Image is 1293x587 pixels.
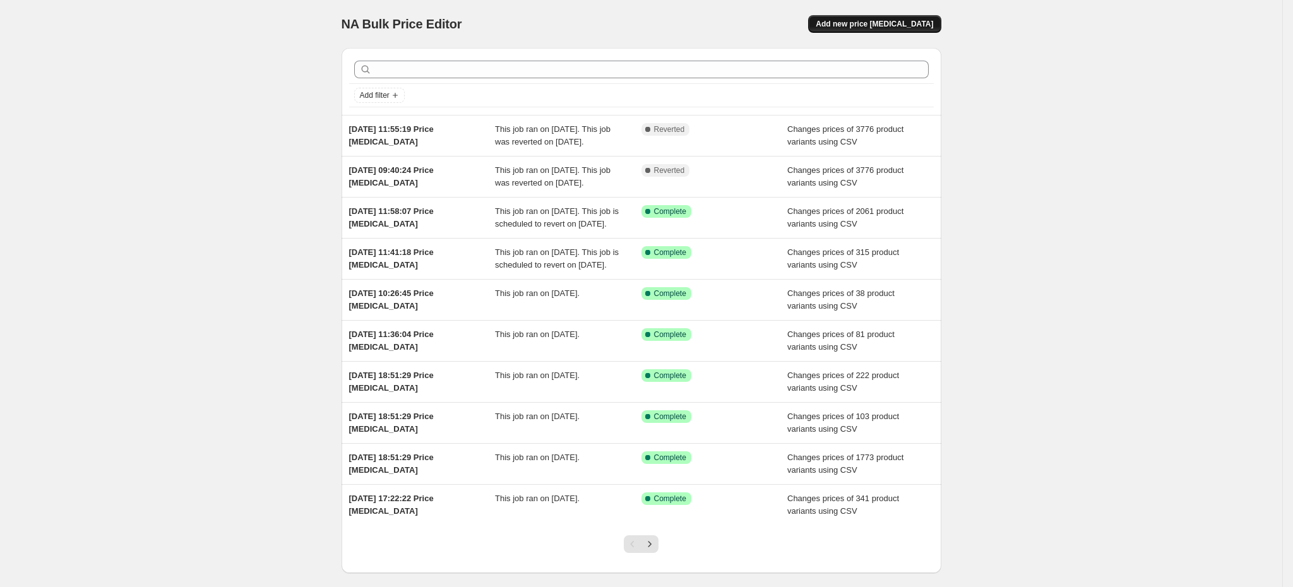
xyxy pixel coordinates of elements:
span: [DATE] 18:51:29 Price [MEDICAL_DATA] [349,371,434,393]
span: Changes prices of 3776 product variants using CSV [787,165,903,187]
span: Changes prices of 341 product variants using CSV [787,494,899,516]
span: This job ran on [DATE]. This job is scheduled to revert on [DATE]. [495,206,619,228]
span: NA Bulk Price Editor [342,17,462,31]
span: Complete [654,247,686,258]
span: This job ran on [DATE]. This job was reverted on [DATE]. [495,165,611,187]
span: Complete [654,371,686,381]
span: [DATE] 11:41:18 Price [MEDICAL_DATA] [349,247,434,270]
span: [DATE] 09:40:24 Price [MEDICAL_DATA] [349,165,434,187]
span: This job ran on [DATE]. This job was reverted on [DATE]. [495,124,611,146]
span: [DATE] 18:51:29 Price [MEDICAL_DATA] [349,412,434,434]
span: This job ran on [DATE]. [495,371,580,380]
span: Reverted [654,165,685,175]
span: Reverted [654,124,685,134]
span: This job ran on [DATE]. [495,453,580,462]
span: This job ran on [DATE]. [495,412,580,421]
span: This job ran on [DATE]. [495,494,580,503]
span: [DATE] 11:55:19 Price [MEDICAL_DATA] [349,124,434,146]
span: Changes prices of 315 product variants using CSV [787,247,899,270]
span: Changes prices of 81 product variants using CSV [787,329,895,352]
button: Next [641,535,658,553]
span: [DATE] 18:51:29 Price [MEDICAL_DATA] [349,453,434,475]
span: Complete [654,412,686,422]
span: [DATE] 11:58:07 Price [MEDICAL_DATA] [349,206,434,228]
span: Complete [654,206,686,216]
button: Add filter [354,88,405,103]
span: Changes prices of 1773 product variants using CSV [787,453,903,475]
span: Complete [654,329,686,340]
span: Complete [654,453,686,463]
span: Add filter [360,90,390,100]
span: This job ran on [DATE]. [495,329,580,339]
button: Add new price [MEDICAL_DATA] [808,15,941,33]
span: Add new price [MEDICAL_DATA] [816,19,933,29]
span: Complete [654,494,686,504]
span: Changes prices of 222 product variants using CSV [787,371,899,393]
span: [DATE] 17:22:22 Price [MEDICAL_DATA] [349,494,434,516]
span: This job ran on [DATE]. This job is scheduled to revert on [DATE]. [495,247,619,270]
span: Changes prices of 38 product variants using CSV [787,288,895,311]
span: Changes prices of 2061 product variants using CSV [787,206,903,228]
span: [DATE] 10:26:45 Price [MEDICAL_DATA] [349,288,434,311]
span: Changes prices of 3776 product variants using CSV [787,124,903,146]
span: This job ran on [DATE]. [495,288,580,298]
span: Changes prices of 103 product variants using CSV [787,412,899,434]
nav: Pagination [624,535,658,553]
span: [DATE] 11:36:04 Price [MEDICAL_DATA] [349,329,434,352]
span: Complete [654,288,686,299]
